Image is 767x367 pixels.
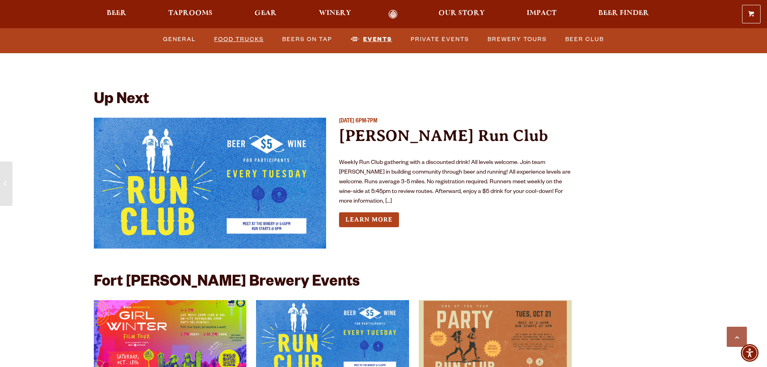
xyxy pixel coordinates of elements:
[438,10,485,17] span: Our Story
[211,30,267,49] a: Food Trucks
[521,10,562,19] a: Impact
[593,10,654,19] a: Beer Finder
[378,10,408,19] a: Odell Home
[339,126,548,145] a: [PERSON_NAME] Run Club
[727,327,747,347] a: Scroll to top
[339,158,572,207] p: Weekly Run Club gathering with a discounted drink! All levels welcome. Join team [PERSON_NAME] in...
[339,118,354,125] span: [DATE]
[741,344,759,362] div: Accessibility Menu
[339,212,399,227] a: Learn more about Odell Run Club
[433,10,490,19] a: Our Story
[168,10,213,17] span: Taprooms
[314,10,356,19] a: Winery
[319,10,351,17] span: Winery
[562,30,607,49] a: Beer Club
[101,10,132,19] a: Beer
[527,10,556,17] span: Impact
[107,10,126,17] span: Beer
[279,30,335,49] a: Beers on Tap
[484,30,550,49] a: Brewery Tours
[347,30,395,49] a: Events
[94,92,149,110] h2: Up Next
[249,10,282,19] a: Gear
[407,30,472,49] a: Private Events
[94,274,360,292] h2: Fort [PERSON_NAME] Brewery Events
[254,10,277,17] span: Gear
[356,118,377,125] span: 6PM-7PM
[598,10,649,17] span: Beer Finder
[163,10,218,19] a: Taprooms
[94,118,327,249] a: View event details
[160,30,199,49] a: General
